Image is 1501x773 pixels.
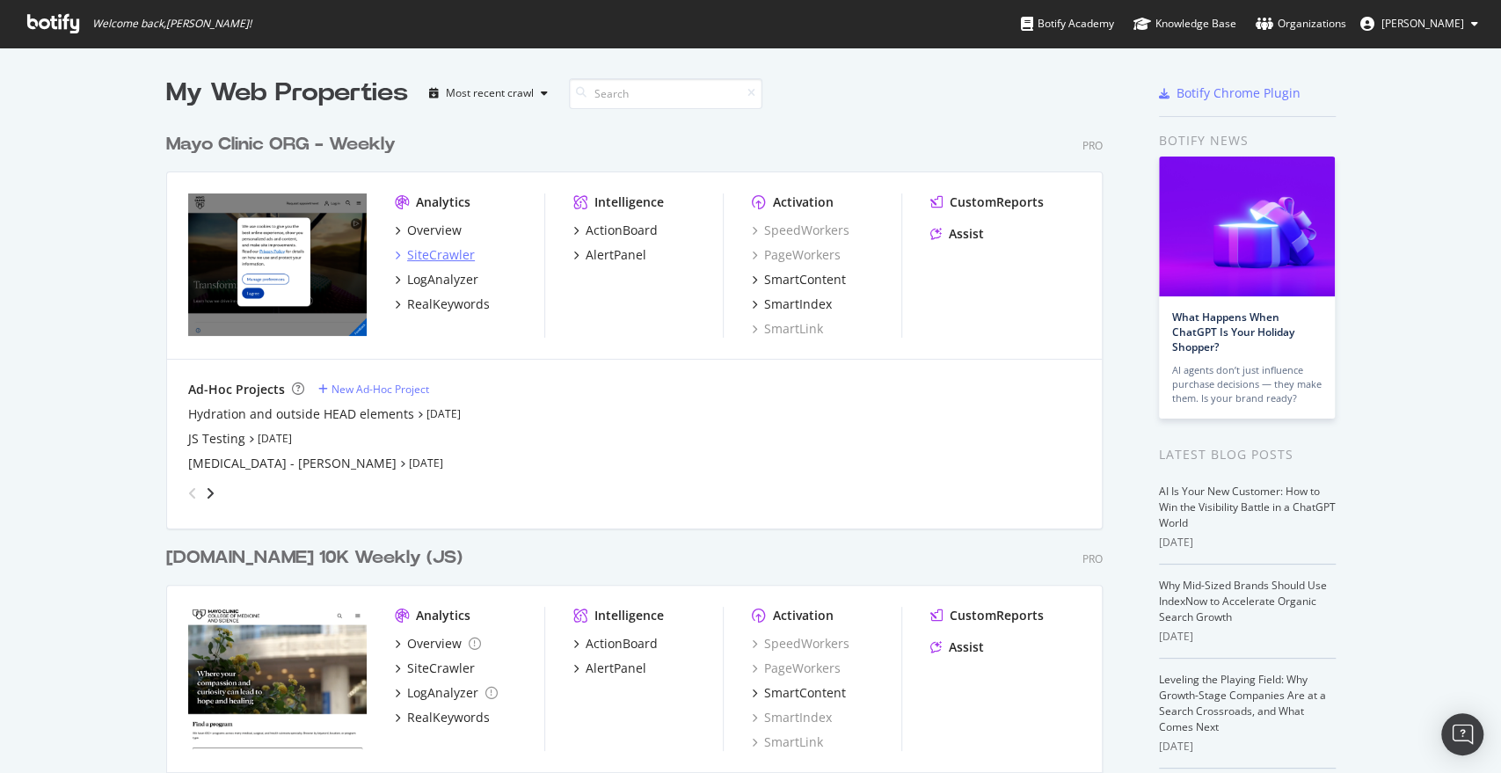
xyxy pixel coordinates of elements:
[407,222,462,239] div: Overview
[407,709,490,726] div: RealKeywords
[395,684,498,702] a: LogAnalyzer
[188,193,367,336] img: mayoclinic.org
[188,607,367,749] img: college.mayo.edu
[949,638,984,656] div: Assist
[594,193,664,211] div: Intelligence
[764,271,846,288] div: SmartContent
[1159,484,1336,530] a: AI Is Your New Customer: How to Win the Visibility Battle in a ChatGPT World
[1159,535,1336,551] div: [DATE]
[930,607,1044,624] a: CustomReports
[594,607,664,624] div: Intelligence
[407,660,475,677] div: SiteCrawler
[258,431,292,446] a: [DATE]
[1256,15,1346,33] div: Organizations
[409,456,443,470] a: [DATE]
[166,76,408,111] div: My Web Properties
[395,635,481,653] a: Overview
[1172,363,1322,405] div: AI agents don’t just influence purchase decisions — they make them. Is your brand ready?
[1159,578,1327,624] a: Why Mid-Sized Brands Should Use IndexNow to Accelerate Organic Search Growth
[773,193,834,211] div: Activation
[1133,15,1236,33] div: Knowledge Base
[752,320,823,338] a: SmartLink
[166,132,396,157] div: Mayo Clinic ORG - Weekly
[930,638,984,656] a: Assist
[92,17,251,31] span: Welcome back, [PERSON_NAME] !
[166,545,470,571] a: [DOMAIN_NAME] 10K Weekly (JS)
[407,295,490,313] div: RealKeywords
[395,246,475,264] a: SiteCrawler
[1021,15,1114,33] div: Botify Academy
[422,79,555,107] button: Most recent crawl
[949,225,984,243] div: Assist
[395,295,490,313] a: RealKeywords
[1172,310,1294,354] a: What Happens When ChatGPT Is Your Holiday Shopper?
[1159,445,1336,464] div: Latest Blog Posts
[1082,551,1103,566] div: Pro
[407,271,478,288] div: LogAnalyzer
[188,405,414,423] a: Hydration and outside HEAD elements
[752,709,832,726] a: SmartIndex
[1346,10,1492,38] button: [PERSON_NAME]
[752,295,832,313] a: SmartIndex
[407,684,478,702] div: LogAnalyzer
[416,193,470,211] div: Analytics
[1159,84,1301,102] a: Botify Chrome Plugin
[752,684,846,702] a: SmartContent
[318,382,429,397] a: New Ad-Hoc Project
[752,635,849,653] a: SpeedWorkers
[188,455,397,472] a: [MEDICAL_DATA] - [PERSON_NAME]
[752,271,846,288] a: SmartContent
[586,660,646,677] div: AlertPanel
[426,406,461,421] a: [DATE]
[204,485,216,502] div: angle-right
[773,607,834,624] div: Activation
[446,88,534,98] div: Most recent crawl
[1159,739,1336,755] div: [DATE]
[395,709,490,726] a: RealKeywords
[1159,131,1336,150] div: Botify news
[166,132,403,157] a: Mayo Clinic ORG - Weekly
[573,246,646,264] a: AlertPanel
[188,381,285,398] div: Ad-Hoc Projects
[1381,16,1464,31] span: Jose Fausto Martinez
[752,222,849,239] a: SpeedWorkers
[188,430,245,448] div: JS Testing
[930,193,1044,211] a: CustomReports
[395,222,462,239] a: Overview
[950,607,1044,624] div: CustomReports
[416,607,470,624] div: Analytics
[569,78,762,109] input: Search
[573,635,658,653] a: ActionBoard
[1441,713,1483,755] div: Open Intercom Messenger
[332,382,429,397] div: New Ad-Hoc Project
[764,684,846,702] div: SmartContent
[395,271,478,288] a: LogAnalyzer
[764,295,832,313] div: SmartIndex
[407,246,475,264] div: SiteCrawler
[950,193,1044,211] div: CustomReports
[752,660,841,677] a: PageWorkers
[1159,157,1335,296] img: What Happens When ChatGPT Is Your Holiday Shopper?
[1177,84,1301,102] div: Botify Chrome Plugin
[573,222,658,239] a: ActionBoard
[407,635,462,653] div: Overview
[573,660,646,677] a: AlertPanel
[181,479,204,507] div: angle-left
[395,660,475,677] a: SiteCrawler
[930,225,984,243] a: Assist
[166,545,463,571] div: [DOMAIN_NAME] 10K Weekly (JS)
[586,246,646,264] div: AlertPanel
[752,246,841,264] a: PageWorkers
[752,733,823,751] a: SmartLink
[1082,138,1103,153] div: Pro
[1159,672,1326,734] a: Leveling the Playing Field: Why Growth-Stage Companies Are at a Search Crossroads, and What Comes...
